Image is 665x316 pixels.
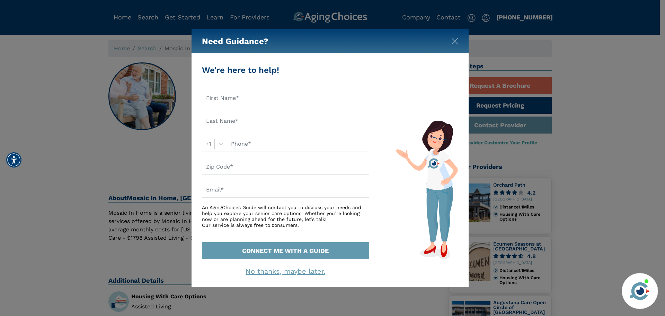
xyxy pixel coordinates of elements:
button: CONNECT ME WITH A GUIDE [202,242,369,259]
div: Accessibility Menu [6,152,21,168]
div: An AgingChoices Guide will contact you to discuss your needs and help you explore your senior car... [202,205,369,228]
h5: Need Guidance? [202,29,268,53]
img: match-guide-form.svg [396,120,458,259]
img: avatar [628,279,651,303]
input: Email* [202,182,369,198]
input: Last Name* [202,113,369,129]
input: First Name* [202,90,369,106]
div: We're here to help! [202,64,369,76]
iframe: iframe [528,174,658,269]
a: No thanks, maybe later. [246,267,325,275]
button: Close [451,36,458,43]
img: modal-close.svg [451,38,458,45]
input: Zip Code* [202,159,369,175]
input: Phone* [227,136,369,152]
